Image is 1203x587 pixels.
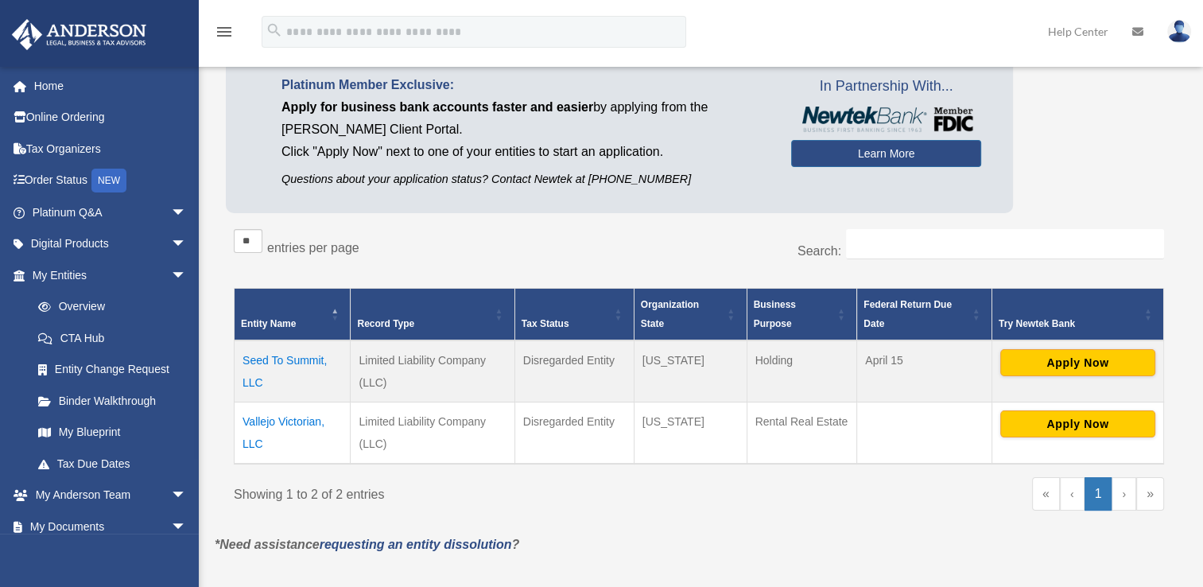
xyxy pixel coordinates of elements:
[281,74,767,96] p: Platinum Member Exclusive:
[351,402,514,464] td: Limited Liability Company (LLC)
[11,165,211,197] a: Order StatusNEW
[1060,477,1085,511] a: Previous
[22,322,203,354] a: CTA Hub
[22,354,203,386] a: Entity Change Request
[1032,477,1060,511] a: First
[171,196,203,229] span: arrow_drop_down
[7,19,151,50] img: Anderson Advisors Platinum Portal
[514,288,634,340] th: Tax Status: Activate to sort
[11,133,211,165] a: Tax Organizers
[320,538,512,551] a: requesting an entity dissolution
[514,340,634,402] td: Disregarded Entity
[91,169,126,192] div: NEW
[171,511,203,543] span: arrow_drop_down
[11,480,211,511] a: My Anderson Teamarrow_drop_down
[267,241,359,255] label: entries per page
[235,288,351,340] th: Entity Name: Activate to invert sorting
[1136,477,1164,511] a: Last
[215,22,234,41] i: menu
[863,299,952,329] span: Federal Return Due Date
[22,448,203,480] a: Tax Due Dates
[747,402,857,464] td: Rental Real Estate
[22,417,203,449] a: My Blueprint
[234,477,687,506] div: Showing 1 to 2 of 2 entries
[11,102,211,134] a: Online Ordering
[857,340,992,402] td: April 15
[634,402,747,464] td: [US_STATE]
[11,196,211,228] a: Platinum Q&Aarrow_drop_down
[351,340,514,402] td: Limited Liability Company (LLC)
[1000,349,1155,376] button: Apply Now
[171,228,203,261] span: arrow_drop_down
[171,259,203,292] span: arrow_drop_down
[22,385,203,417] a: Binder Walkthrough
[754,299,796,329] span: Business Purpose
[634,288,747,340] th: Organization State: Activate to sort
[791,140,981,167] a: Learn More
[857,288,992,340] th: Federal Return Due Date: Activate to sort
[992,288,1163,340] th: Try Newtek Bank : Activate to sort
[1112,477,1136,511] a: Next
[281,96,767,141] p: by applying from the [PERSON_NAME] Client Portal.
[797,244,841,258] label: Search:
[791,74,981,99] span: In Partnership With...
[799,107,973,132] img: NewtekBankLogoSM.png
[235,402,351,464] td: Vallejo Victorian, LLC
[235,340,351,402] td: Seed To Summit, LLC
[11,70,211,102] a: Home
[1085,477,1112,511] a: 1
[357,318,414,329] span: Record Type
[266,21,283,39] i: search
[171,480,203,512] span: arrow_drop_down
[281,100,593,114] span: Apply for business bank accounts faster and easier
[281,141,767,163] p: Click "Apply Now" next to one of your entities to start an application.
[1000,410,1155,437] button: Apply Now
[22,291,195,323] a: Overview
[281,169,767,189] p: Questions about your application status? Contact Newtek at [PHONE_NUMBER]
[747,340,857,402] td: Holding
[634,340,747,402] td: [US_STATE]
[11,511,211,542] a: My Documentsarrow_drop_down
[747,288,857,340] th: Business Purpose: Activate to sort
[351,288,514,340] th: Record Type: Activate to sort
[522,318,569,329] span: Tax Status
[514,402,634,464] td: Disregarded Entity
[1167,20,1191,43] img: User Pic
[641,299,699,329] span: Organization State
[11,228,211,260] a: Digital Productsarrow_drop_down
[215,538,519,551] em: *Need assistance ?
[999,314,1139,333] div: Try Newtek Bank
[241,318,296,329] span: Entity Name
[11,259,203,291] a: My Entitiesarrow_drop_down
[215,28,234,41] a: menu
